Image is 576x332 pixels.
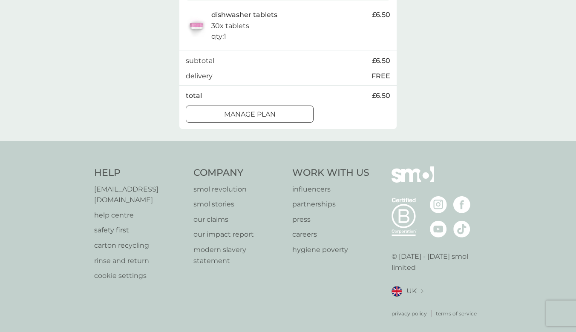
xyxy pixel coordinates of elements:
a: carton recycling [94,240,185,251]
img: select a new location [421,289,423,294]
a: press [292,214,369,225]
h4: Work With Us [292,166,369,180]
p: 30x tablets [211,20,249,31]
a: safety first [94,225,185,236]
a: terms of service [436,309,477,318]
span: UK [406,286,417,297]
p: delivery [186,71,213,82]
a: privacy policy [392,309,427,318]
a: [EMAIL_ADDRESS][DOMAIN_NAME] [94,184,185,206]
span: £6.50 [372,9,390,20]
button: Manage plan [186,106,314,123]
a: help centre [94,210,185,221]
img: visit the smol Tiktok page [453,220,470,238]
p: subtotal [186,55,214,66]
a: cookie settings [94,270,185,281]
p: dishwasher tablets [211,9,277,20]
h4: Company [193,166,284,180]
p: © [DATE] - [DATE] smol limited [392,251,482,273]
img: visit the smol Facebook page [453,196,470,213]
p: Manage plan [224,109,276,120]
p: FREE [372,71,390,82]
img: UK flag [392,286,402,297]
a: hygiene poverty [292,244,369,255]
p: qty : 1 [211,31,226,42]
a: our claims [193,214,284,225]
a: careers [292,229,369,240]
a: smol stories [193,199,284,210]
p: total [186,90,202,101]
a: partnerships [292,199,369,210]
a: rinse and return [94,255,185,266]
span: £6.50 [372,55,390,66]
a: smol revolution [193,184,284,195]
span: £6.50 [372,90,390,101]
img: smol [392,166,434,195]
img: visit the smol Youtube page [430,220,447,238]
a: modern slavery statement [193,244,284,266]
a: influencers [292,184,369,195]
a: our impact report [193,229,284,240]
img: visit the smol Instagram page [430,196,447,213]
h4: Help [94,166,185,180]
